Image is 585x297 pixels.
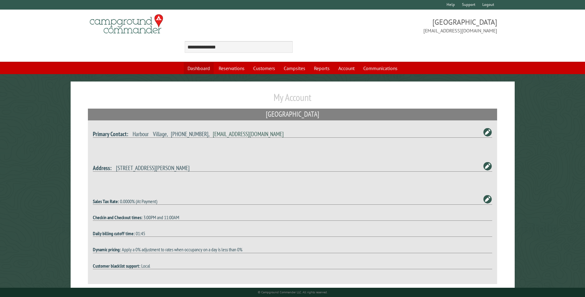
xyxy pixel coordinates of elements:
span: Harbour [133,130,149,138]
a: Reports [310,62,333,74]
a: Dashboard [184,62,214,74]
a: Customers [249,62,279,74]
strong: Dynamic pricing: [93,246,121,253]
strong: Primary Contact: [93,130,128,138]
span: Village [153,130,167,138]
span: Local [141,263,150,269]
strong: Sales Tax Rate: [93,198,119,204]
span: 01:45 [136,230,145,236]
span: [GEOGRAPHIC_DATA] [EMAIL_ADDRESS][DOMAIN_NAME] [293,17,497,34]
span: Apply a 0% adjustment to rates when occupancy on a day is less than 0% [122,246,242,253]
a: [EMAIL_ADDRESS][DOMAIN_NAME] [213,130,284,138]
span: [STREET_ADDRESS][PERSON_NAME] [116,164,190,172]
small: © Campground Commander LLC. All rights reserved. [258,290,328,294]
span: 3:00PM and 11:00AM [143,214,179,220]
strong: Daily billing cutoff time: [93,230,135,236]
strong: Customer blacklist support: [93,263,140,269]
h4: , , [93,130,492,138]
a: Account [335,62,358,74]
a: Reservations [215,62,248,74]
img: Campground Commander [88,12,165,36]
h1: My Account [88,91,497,108]
span: [PHONE_NUMBER] [171,130,208,138]
strong: Address: [93,164,112,172]
span: 0.0000% (At Payment) [120,198,157,204]
a: Communications [360,62,401,74]
h2: [GEOGRAPHIC_DATA] [88,109,497,120]
strong: Checkin and Checkout times: [93,214,142,220]
a: Campsites [280,62,309,74]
